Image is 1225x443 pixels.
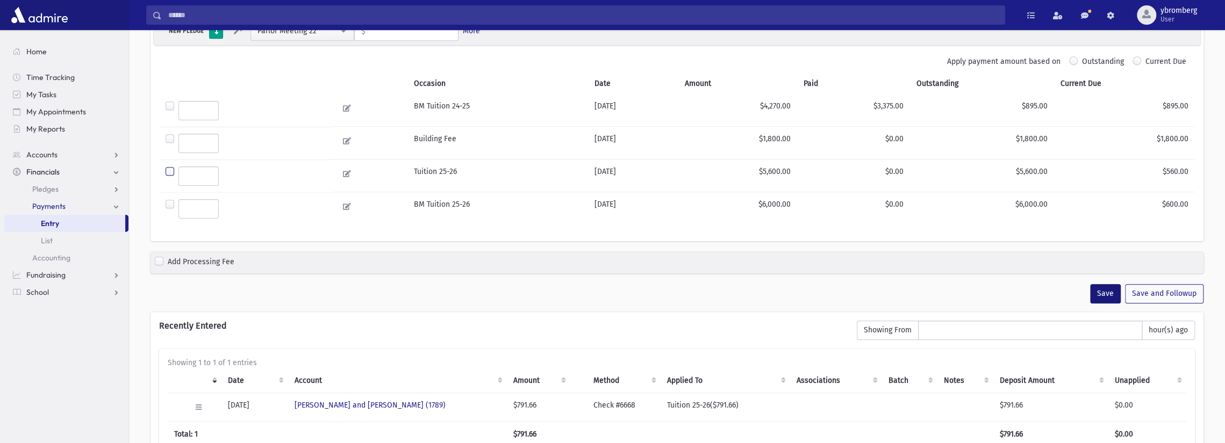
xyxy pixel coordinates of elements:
[588,93,678,127] td: [DATE]
[463,25,480,37] a: More
[295,401,446,410] a: [PERSON_NAME] and [PERSON_NAME] (1789)
[159,321,846,331] h6: Recently Entered
[882,368,937,393] th: Batch: activate to sort column ascending
[4,86,128,103] a: My Tasks
[32,201,66,211] span: Payments
[4,120,128,137] a: My Reports
[407,127,588,159] td: Building Fee
[588,127,678,159] td: [DATE]
[26,167,60,177] span: Financials
[588,159,678,192] td: [DATE]
[910,192,1054,225] td: $6,000.00
[797,93,910,127] td: $3,375.00
[4,249,128,266] a: Accounting
[947,56,1061,67] label: Apply payment amount based on
[661,368,790,393] th: Applied To: activate to sort column ascending
[661,393,790,422] td: Tuition 25-26($791.66)
[678,159,797,192] td: $5,600.00
[588,192,678,225] td: [DATE]
[4,103,128,120] a: My Appointments
[993,393,1108,422] td: $791.66
[1054,93,1195,127] td: $895.00
[4,69,128,86] a: Time Tracking
[678,127,797,159] td: $1,800.00
[26,90,56,99] span: My Tasks
[4,198,128,215] a: Payments
[26,47,47,56] span: Home
[1054,71,1195,96] th: Current Due
[1108,368,1186,393] th: Unapplied: activate to sort column ascending
[910,159,1054,192] td: $5,600.00
[4,180,128,198] a: Pledges
[937,368,993,393] th: Notes: activate to sort column ascending
[1090,284,1121,303] button: Save
[4,215,125,232] a: Entry
[910,71,1054,96] th: Outstanding
[407,71,588,96] th: Occasion
[1145,56,1186,71] label: Current Due
[221,368,288,393] th: Date: activate to sort column ascending
[797,159,910,192] td: $0.00
[790,368,882,393] th: Associations: activate to sort column ascending
[288,368,507,393] th: Account: activate to sort column ascending
[250,21,354,41] button: Parlor Meeting 22
[507,368,570,393] th: Amount: activate to sort column ascending
[9,4,70,26] img: AdmirePro
[1160,15,1197,24] span: User
[1108,393,1186,422] td: $0.00
[168,357,1186,368] div: Showing 1 to 1 of 1 entries
[797,192,910,225] td: $0.00
[4,146,128,163] a: Accounts
[1160,6,1197,15] span: ybromberg
[797,127,910,159] td: $0.00
[993,368,1108,393] th: Deposit Amount: activate to sort column ascending
[26,287,49,297] span: School
[4,284,128,301] a: School
[910,127,1054,159] td: $1,800.00
[587,393,661,422] td: Check #6668
[507,393,570,422] td: $791.66
[1054,127,1195,159] td: $1,800.00
[407,192,588,225] td: BM Tuition 25-26
[221,393,288,422] td: [DATE]
[588,71,678,96] th: Date
[26,124,65,134] span: My Reports
[162,5,1005,25] input: Search
[166,26,207,36] div: NEW PLEDGE
[4,43,128,60] a: Home
[26,72,75,82] span: Time Tracking
[910,93,1054,127] td: $895.00
[1082,56,1124,71] label: Outstanding
[355,22,366,41] span: $
[678,192,797,225] td: $6,000.00
[4,232,128,249] a: List
[407,93,588,127] td: BM Tuition 24-25
[26,107,86,117] span: My Appointments
[32,184,59,194] span: Pledges
[678,71,797,96] th: Amount
[797,71,910,96] th: Paid
[168,256,234,269] label: Add Processing Fee
[1142,321,1195,340] span: hour(s) ago
[41,219,59,228] span: Entry
[857,321,919,340] span: Showing From
[257,25,339,37] div: Parlor Meeting 22
[41,236,53,245] span: List
[26,270,66,280] span: Fundraising
[26,150,58,159] span: Accounts
[678,93,797,127] td: $4,270.00
[1054,192,1195,225] td: $600.00
[32,253,70,263] span: Accounting
[1125,284,1203,303] button: Save and Followup
[407,159,588,192] td: Tuition 25-26
[4,266,128,284] a: Fundraising
[587,368,661,393] th: Method: activate to sort column ascending
[1054,159,1195,192] td: $560.00
[4,163,128,180] a: Financials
